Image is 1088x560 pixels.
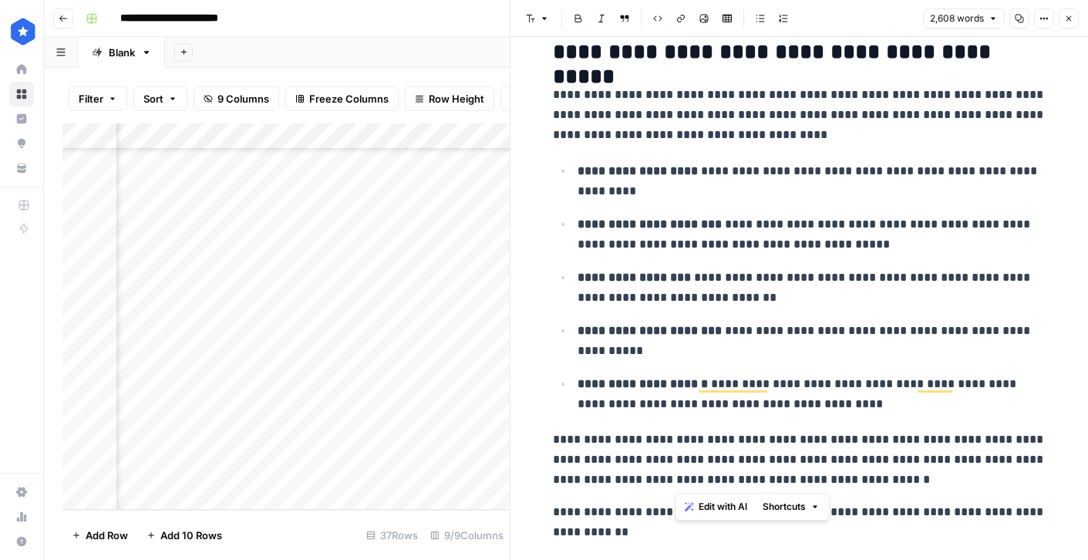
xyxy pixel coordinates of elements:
[143,91,163,106] span: Sort
[360,523,424,548] div: 37 Rows
[763,500,806,514] span: Shortcuts
[86,528,128,543] span: Add Row
[109,45,135,60] div: Blank
[923,8,1005,29] button: 2,608 words
[133,86,187,111] button: Sort
[9,156,34,180] a: Your Data
[160,528,222,543] span: Add 10 Rows
[194,86,279,111] button: 9 Columns
[9,12,34,51] button: Workspace: ConsumerAffairs
[679,497,753,517] button: Edit with AI
[137,523,231,548] button: Add 10 Rows
[424,523,510,548] div: 9/9 Columns
[930,12,984,25] span: 2,608 words
[9,480,34,504] a: Settings
[9,18,37,46] img: ConsumerAffairs Logo
[285,86,399,111] button: Freeze Columns
[309,91,389,106] span: Freeze Columns
[9,529,34,554] button: Help + Support
[9,504,34,529] a: Usage
[9,131,34,156] a: Opportunities
[62,523,137,548] button: Add Row
[756,497,826,517] button: Shortcuts
[79,37,165,68] a: Blank
[429,91,484,106] span: Row Height
[69,86,127,111] button: Filter
[217,91,269,106] span: 9 Columns
[79,91,103,106] span: Filter
[699,500,747,514] span: Edit with AI
[9,57,34,82] a: Home
[9,82,34,106] a: Browse
[405,86,494,111] button: Row Height
[9,106,34,131] a: Insights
